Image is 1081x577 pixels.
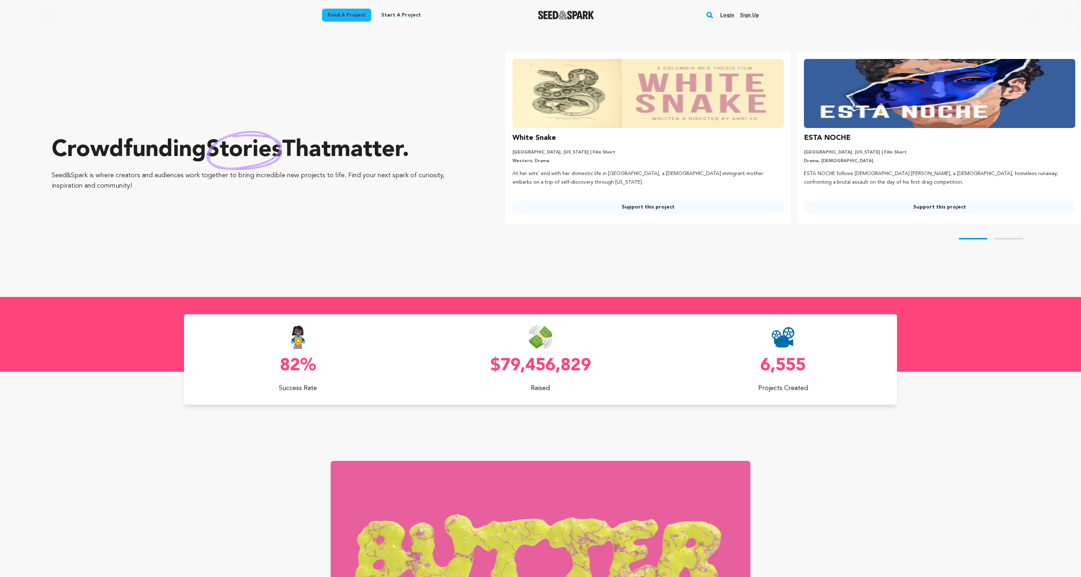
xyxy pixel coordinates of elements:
a: Start a project [376,9,427,22]
img: Seed&Spark Money Raised Icon [529,326,552,349]
p: [GEOGRAPHIC_DATA], [US_STATE] | Film Short [512,150,784,155]
p: Drama, [DEMOGRAPHIC_DATA] [804,158,1075,164]
p: [GEOGRAPHIC_DATA], [US_STATE] | Film Short [804,150,1075,155]
p: Raised [427,383,655,393]
a: Sign up [740,9,759,21]
p: Success Rate [184,383,412,393]
span: matter [331,139,402,162]
p: At her wits’ end with her domestic life in [GEOGRAPHIC_DATA], a [DEMOGRAPHIC_DATA] immigrant moth... [512,170,784,187]
a: Seed&Spark Homepage [538,11,594,19]
img: White Snake image [512,59,784,128]
a: Login [720,9,734,21]
h3: White Snake [512,132,556,144]
p: Projects Created [669,383,897,393]
p: 6,555 [669,357,897,375]
img: Seed&Spark Logo Dark Mode [538,11,594,19]
p: ESTA NOCHE follows [DEMOGRAPHIC_DATA] [PERSON_NAME], a [DEMOGRAPHIC_DATA], homeless runaway, conf... [804,170,1075,187]
p: Seed&Spark is where creators and audiences work together to bring incredible new projects to life... [52,170,477,191]
img: hand sketched image [206,131,282,170]
a: Fund a project [322,9,371,22]
p: Crowdfunding that . [52,136,477,165]
p: 82% [184,357,412,375]
p: Western, Drama [512,158,784,164]
img: Seed&Spark Success Rate Icon [287,326,309,349]
a: Support this project [804,201,1075,214]
h3: ESTA NOCHE [804,132,851,144]
img: ESTA NOCHE image [804,59,1075,128]
img: Seed&Spark Projects Created Icon [772,326,795,349]
p: $79,456,829 [427,357,655,375]
a: Support this project [512,201,784,214]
